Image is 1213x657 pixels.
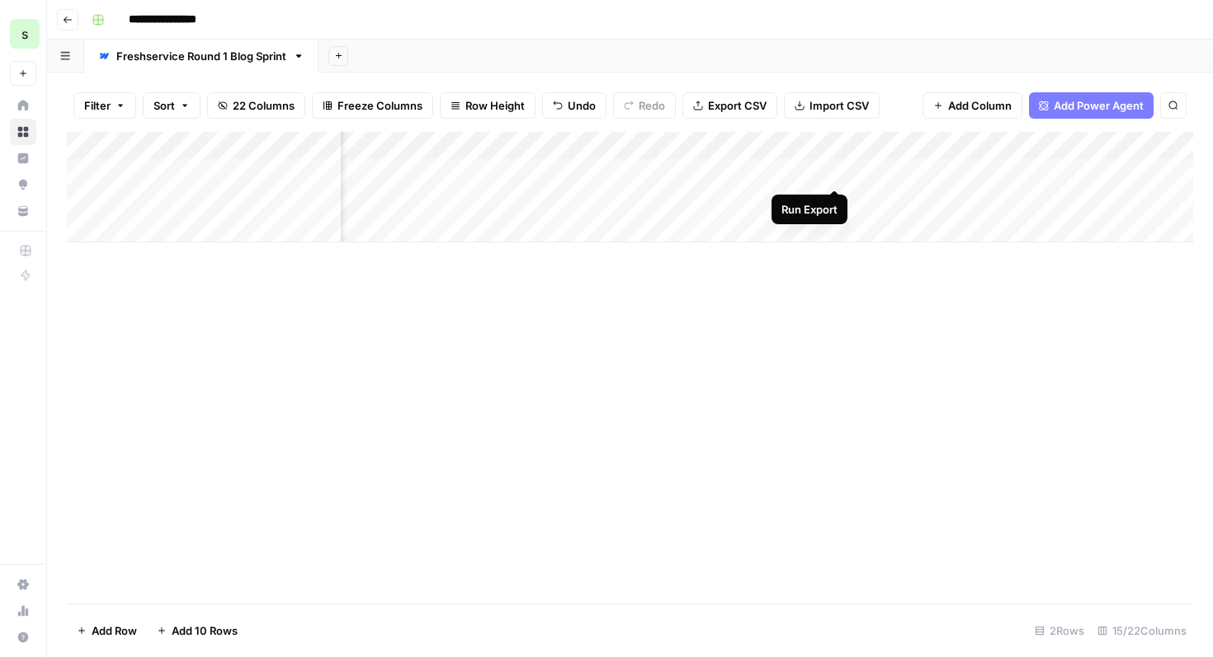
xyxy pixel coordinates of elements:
button: Add 10 Rows [147,617,248,644]
a: Freshservice Round 1 Blog Sprint [84,40,319,73]
span: Add Column [948,97,1012,114]
span: Export CSV [708,97,767,114]
span: Freeze Columns [337,97,422,114]
span: 22 Columns [233,97,295,114]
button: Undo [542,92,606,119]
div: Freshservice Round 1 Blog Sprint [116,48,286,64]
button: 22 Columns [207,92,305,119]
a: Insights [10,145,36,171]
button: Add Row [67,617,147,644]
span: Redo [639,97,665,114]
button: Import CSV [784,92,880,119]
button: Export CSV [682,92,777,119]
a: Settings [10,571,36,598]
span: Filter [84,97,111,114]
span: Undo [568,97,596,114]
span: Add Row [92,622,137,639]
button: Workspace: saasgenie [10,13,36,54]
button: Filter [73,92,136,119]
button: Add Column [923,92,1022,119]
span: Import CSV [809,97,869,114]
a: Home [10,92,36,119]
button: Row Height [440,92,536,119]
a: Browse [10,119,36,145]
a: Your Data [10,198,36,224]
button: Help + Support [10,624,36,650]
a: Usage [10,598,36,624]
button: Sort [143,92,201,119]
button: Freeze Columns [312,92,433,119]
div: 15/22 Columns [1091,617,1193,644]
a: Opportunities [10,171,36,198]
span: Row Height [465,97,525,114]
div: 2 Rows [1028,617,1091,644]
span: Add Power Agent [1054,97,1144,114]
span: Add 10 Rows [172,622,238,639]
span: Sort [153,97,175,114]
button: Add Power Agent [1029,92,1154,119]
div: Run Export [781,201,838,218]
span: s [21,24,28,44]
button: Redo [613,92,676,119]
